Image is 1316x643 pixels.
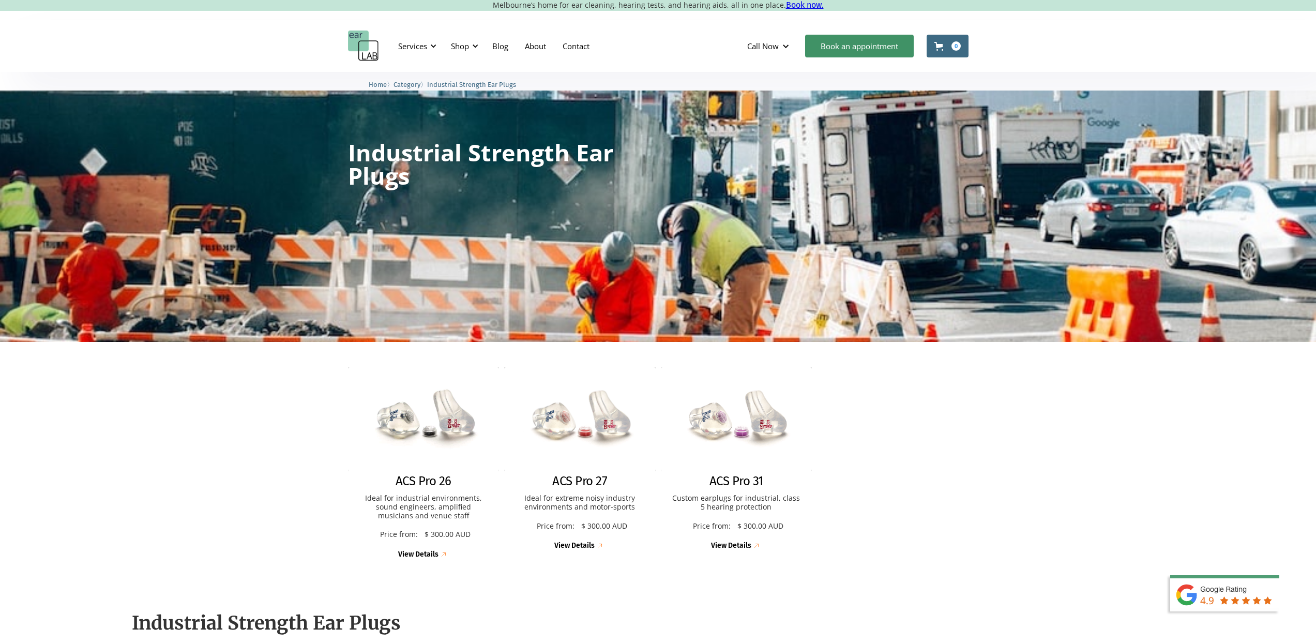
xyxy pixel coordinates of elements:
[554,542,595,550] div: View Details
[369,79,394,90] li: 〉
[369,81,387,88] span: Home
[711,542,751,550] div: View Details
[376,530,422,539] p: Price from:
[927,35,969,57] a: Open cart
[394,79,427,90] li: 〉
[581,522,627,531] p: $ 300.00 AUD
[747,41,779,51] div: Call Now
[445,31,481,62] div: Shop
[427,81,516,88] span: Industrial Strength Ear Plugs
[739,31,800,62] div: Call Now
[396,474,451,489] h2: ACS Pro 26
[737,522,783,531] p: $ 300.00 AUD
[709,474,763,489] h2: ACS Pro 31
[394,81,420,88] span: Category
[484,31,517,61] a: Blog
[348,367,500,560] a: ACS Pro 26ACS Pro 26Ideal for industrial environments, sound engineers, amplified musicians and v...
[348,367,500,471] img: ACS Pro 26
[552,474,607,489] h2: ACS Pro 27
[132,611,401,635] strong: Industrial Strength Ear Plugs
[358,494,489,520] p: Ideal for industrial environments, sound engineers, amplified musicians and venue staff
[451,41,469,51] div: Shop
[427,79,516,89] a: Industrial Strength Ear Plugs
[689,522,735,531] p: Price from:
[554,31,598,61] a: Contact
[661,367,812,471] img: ACS Pro 31
[348,141,623,187] h1: Industrial Strength Ear Plugs
[504,367,656,471] img: ACS Pro 27
[805,35,914,57] a: Book an appointment
[398,41,427,51] div: Services
[394,79,420,89] a: Category
[398,550,438,559] div: View Details
[951,41,961,51] div: 0
[671,494,802,512] p: Custom earplugs for industrial, class 5 hearing protection
[369,79,387,89] a: Home
[504,367,656,551] a: ACS Pro 27ACS Pro 27Ideal for extreme noisy industry environments and motor-sportsPrice from:$ 30...
[515,494,645,512] p: Ideal for extreme noisy industry environments and motor-sports
[425,530,471,539] p: $ 300.00 AUD
[661,367,812,551] a: ACS Pro 31ACS Pro 31Custom earplugs for industrial, class 5 hearing protectionPrice from:$ 300.00...
[533,522,579,531] p: Price from:
[517,31,554,61] a: About
[392,31,440,62] div: Services
[348,31,379,62] a: home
